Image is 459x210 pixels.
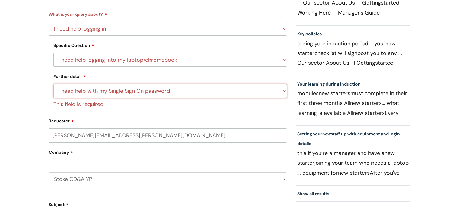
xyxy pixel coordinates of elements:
input: Email [49,128,287,142]
span: new [384,150,395,157]
a: Setting yournewstaff up with equipment and login details [297,131,400,146]
a: Your learning during induction [297,81,361,87]
label: Further detail [53,73,86,79]
span: new [319,90,329,97]
label: Requester [49,116,287,124]
span: starters [365,109,385,117]
label: Subject [49,200,287,207]
span: starters [330,90,350,97]
span: starters [350,169,370,176]
span: new [353,109,363,117]
span: starter [297,50,314,57]
label: Company [49,148,287,161]
p: during your induction period - your checklist will signpost you to any ... | Our sector About Us ... [297,39,410,68]
label: Specific Question [53,42,94,48]
span: new [322,131,331,137]
span: new [385,40,396,47]
span: started [375,59,394,66]
p: modules must complete in their first three months All ... what learning is available All Every tw... [297,89,410,118]
span: starters [362,99,382,107]
span: new [338,169,348,176]
div: This field is required. [53,98,287,109]
label: What is your query about? [49,10,287,17]
span: new [350,99,360,107]
span: starter [297,159,314,166]
a: Key policies [297,31,322,37]
a: Show all results [297,191,329,196]
p: this if you’re a manager and have a joining your team who needs a laptop ... equipment for After ... [297,148,410,177]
